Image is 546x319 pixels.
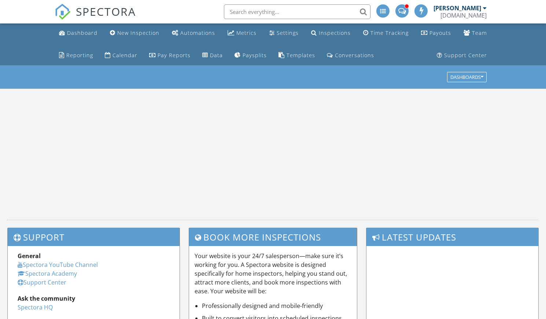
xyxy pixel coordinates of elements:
a: Payouts [418,26,454,40]
a: Paysplits [232,49,270,62]
a: Spectora HQ [18,303,53,311]
li: Professionally designed and mobile-friendly [202,301,351,310]
a: Spectora YouTube Channel [18,261,98,269]
div: Conversations [335,52,374,59]
input: Search everything... [224,4,370,19]
a: Templates [276,49,318,62]
div: Ask the community [18,294,170,303]
h3: Support [8,228,180,246]
div: Paysplits [243,52,267,59]
div: Templates [287,52,315,59]
a: New Inspection [107,26,162,40]
div: Settings [277,29,299,36]
a: Team [461,26,490,40]
div: InspectorNick.com [440,12,487,19]
button: Dashboards [447,72,487,82]
div: Time Tracking [370,29,409,36]
a: Spectora Academy [18,269,77,278]
a: Settings [266,26,302,40]
div: Support Center [444,52,487,59]
a: Conversations [324,49,377,62]
a: Support Center [434,49,490,62]
h3: Latest Updates [366,228,538,246]
div: Dashboard [67,29,97,36]
div: Dashboards [450,75,483,80]
div: [PERSON_NAME] [434,4,481,12]
div: New Inspection [117,29,159,36]
div: Reporting [66,52,93,59]
a: SPECTORA [55,10,136,25]
h3: Book More Inspections [189,228,357,246]
div: Pay Reports [158,52,191,59]
div: Team [472,29,487,36]
p: Your website is your 24/7 salesperson—make sure it’s working for you. A Spectora website is desig... [195,252,351,296]
a: Calendar [102,49,140,62]
a: Reporting [56,49,96,62]
div: Calendar [112,52,137,59]
a: Pay Reports [146,49,193,62]
div: Metrics [236,29,257,36]
a: Automations (Advanced) [169,26,218,40]
strong: General [18,252,41,260]
a: Support Center [18,278,66,286]
a: Time Tracking [360,26,412,40]
img: The Best Home Inspection Software - Spectora [55,4,71,20]
span: SPECTORA [76,4,136,19]
div: Inspections [319,29,351,36]
a: Data [199,49,226,62]
div: Data [210,52,223,59]
a: Inspections [308,26,354,40]
div: Automations [180,29,215,36]
a: Metrics [225,26,259,40]
a: Dashboard [56,26,100,40]
div: Payouts [429,29,451,36]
